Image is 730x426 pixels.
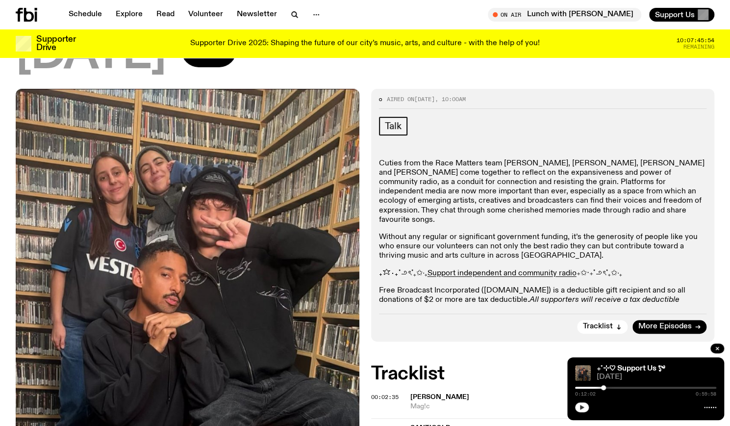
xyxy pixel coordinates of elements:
[583,323,613,330] span: Tracklist
[379,269,707,278] p: ₊✩‧₊˚౨ৎ˚₊✩‧₊ ₊✩‧₊˚౨ৎ˚₊✩‧₊
[632,320,706,334] a: More Episodes
[597,373,716,381] span: [DATE]
[428,269,577,277] a: Support independent and community radio
[151,8,180,22] a: Read
[379,159,707,225] p: Cuties from the Race Matters team [PERSON_NAME], [PERSON_NAME], [PERSON_NAME] and [PERSON_NAME] c...
[371,393,399,401] span: 00:02:35
[385,121,402,132] span: Talk
[577,320,628,334] button: Tracklist
[379,286,707,315] p: Free Broadcast Incorporated ([DOMAIN_NAME]) is a deductible gift recipient and so all donations o...
[683,44,714,50] span: Remaining
[696,392,716,397] span: 0:59:58
[16,33,166,77] span: [DATE]
[110,8,149,22] a: Explore
[677,38,714,43] span: 10:07:45:54
[435,95,466,103] span: , 10:00am
[387,95,414,103] span: Aired on
[182,8,229,22] a: Volunteer
[379,296,680,313] em: All supporters will receive a tax deductible receipt.
[649,8,714,22] button: Support Us
[36,35,76,52] h3: Supporter Drive
[371,395,399,400] button: 00:02:35
[379,117,407,135] a: Talk
[371,365,715,383] h2: Tracklist
[575,392,596,397] span: 0:12:02
[379,233,707,261] p: Without any regular or significant government funding, it’s the generosity of people like you who...
[488,8,641,22] button: On AirLunch with [PERSON_NAME]
[231,8,283,22] a: Newsletter
[414,95,435,103] span: [DATE]
[63,8,108,22] a: Schedule
[190,39,540,48] p: Supporter Drive 2025: Shaping the future of our city’s music, arts, and culture - with the help o...
[410,402,715,411] span: Mag!c
[410,394,469,400] span: [PERSON_NAME]
[655,10,695,19] span: Support Us
[638,323,692,330] span: More Episodes
[597,365,665,373] a: ₊˚⊹♡ Support Us *ೃ༄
